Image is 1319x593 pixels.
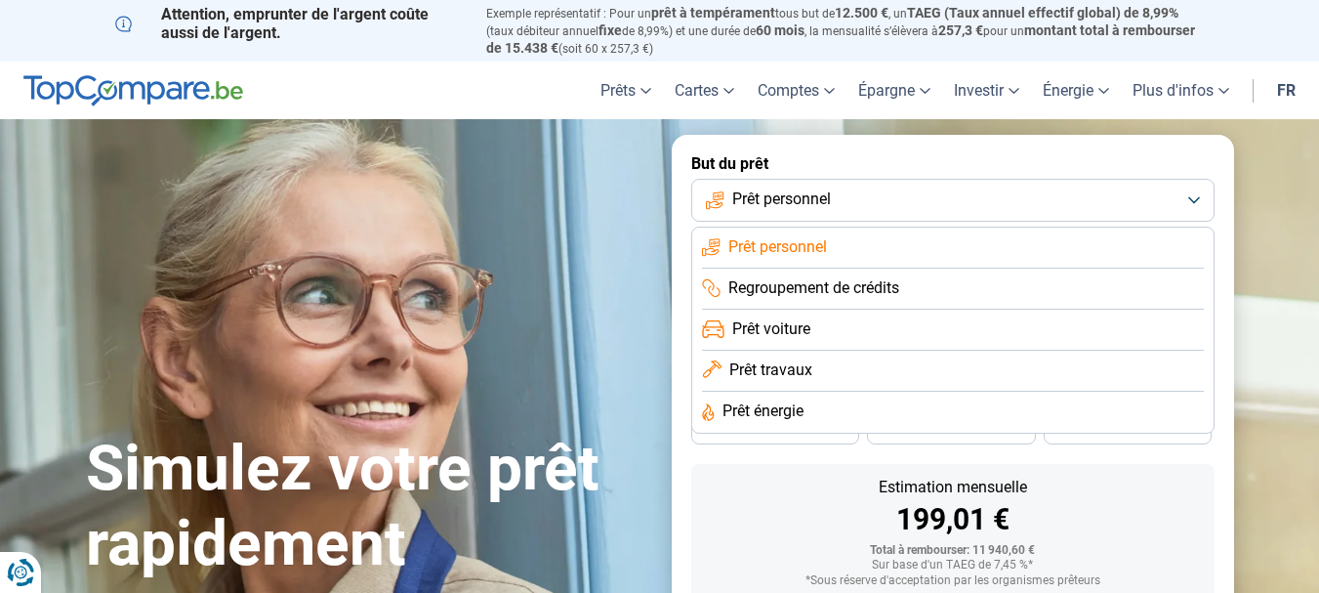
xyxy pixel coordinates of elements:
a: Énergie [1031,62,1121,119]
a: Investir [942,62,1031,119]
span: 30 mois [929,424,972,436]
button: Prêt personnel [691,179,1215,222]
a: Prêts [589,62,663,119]
div: 199,01 € [707,505,1199,534]
div: *Sous réserve d'acceptation par les organismes prêteurs [707,574,1199,588]
span: Prêt voiture [732,318,810,340]
span: 24 mois [1106,424,1149,436]
p: Exemple représentatif : Pour un tous but de , un (taux débiteur annuel de 8,99%) et une durée de ... [486,5,1205,57]
span: 60 mois [756,22,804,38]
p: Attention, emprunter de l'argent coûte aussi de l'argent. [115,5,463,42]
span: Prêt personnel [732,189,831,210]
div: Sur base d'un TAEG de 7,45 %* [707,559,1199,572]
span: Prêt personnel [728,236,827,258]
img: TopCompare [23,75,243,106]
div: Total à rembourser: 11 940,60 € [707,544,1199,558]
span: prêt à tempérament [651,5,775,21]
span: 12.500 € [835,5,888,21]
span: Regroupement de crédits [728,277,899,299]
a: Épargne [846,62,942,119]
span: montant total à rembourser de 15.438 € [486,22,1195,56]
span: TAEG (Taux annuel effectif global) de 8,99% [907,5,1178,21]
span: Prêt travaux [729,360,812,381]
span: fixe [598,22,622,38]
label: But du prêt [691,154,1215,173]
a: Cartes [663,62,746,119]
a: Comptes [746,62,846,119]
span: Prêt énergie [722,401,804,422]
span: 257,3 € [938,22,983,38]
div: Estimation mensuelle [707,480,1199,495]
a: Plus d'infos [1121,62,1241,119]
span: 36 mois [754,424,797,436]
h1: Simulez votre prêt rapidement [86,432,648,582]
a: fr [1265,62,1307,119]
